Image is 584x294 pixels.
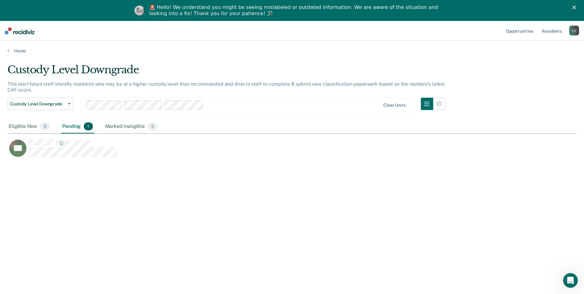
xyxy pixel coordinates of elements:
span: 1 [84,122,93,130]
a: Opportunities [505,21,534,41]
img: Recidiviz [5,27,34,34]
span: 0 [148,122,157,130]
div: L C [569,26,579,35]
div: CaseloadOpportunityCell-00588329 [7,139,505,163]
div: 🚨 Hello! We understand you might be seeing mislabeled or outdated information. We are aware of th... [149,4,440,17]
p: This alert helps staff identify residents who may be at a higher custody level than recommended a... [7,81,445,93]
div: Clear units [383,103,406,108]
div: Marked Ineligible0 [104,120,159,133]
img: Profile image for Kim [135,6,144,15]
div: Custody Level Downgrade [7,63,445,81]
a: Residents [541,21,563,41]
button: LC [569,26,579,35]
iframe: Intercom live chat [563,273,578,288]
span: Custody Level Downgrade [10,101,66,107]
div: Eligible Now0 [7,120,51,133]
span: 0 [40,122,50,130]
a: Home [7,48,577,54]
div: Pending1 [61,120,94,133]
div: Close [572,6,578,9]
button: Custody Level Downgrade [7,98,73,110]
